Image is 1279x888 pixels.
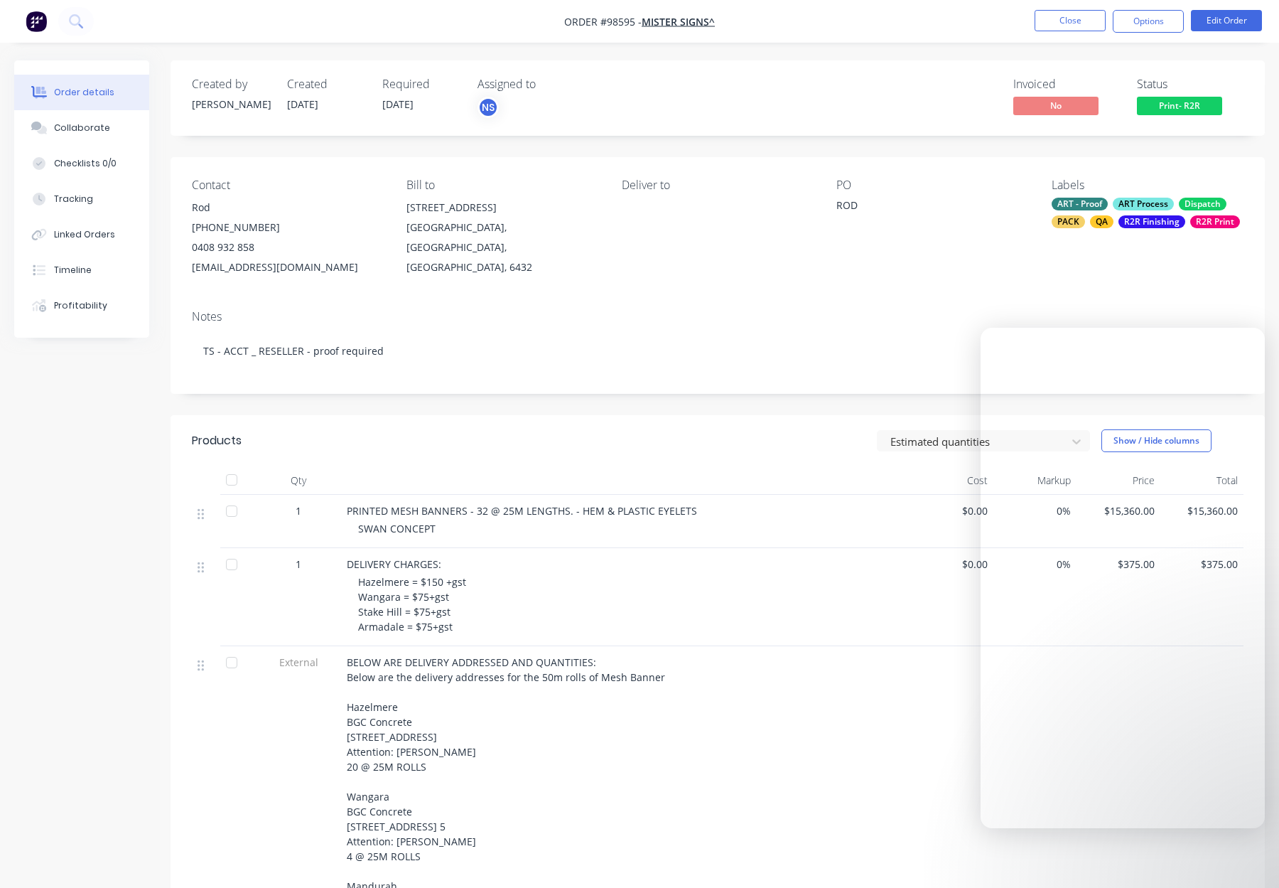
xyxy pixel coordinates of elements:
[382,77,460,91] div: Required
[192,97,270,112] div: [PERSON_NAME]
[1179,198,1226,210] div: Dispatch
[347,504,697,518] span: PRINTED MESH BANNERS - 32 @ 25M LENGTHS. - HEM & PLASTIC EYELETS
[358,575,466,633] span: Hazelmere = $150 +gst Wangara = $75+gst Stake Hill = $75+gst Armadale = $75+gst
[1137,97,1222,118] button: Print- R2R
[26,11,47,32] img: Factory
[192,218,384,237] div: [PHONE_NUMBER]
[1190,215,1240,228] div: R2R Print
[347,557,441,571] span: DELIVERY CHARGES:
[261,655,335,670] span: External
[14,181,149,217] button: Tracking
[54,264,92,277] div: Timeline
[1118,215,1185,228] div: R2R Finishing
[358,522,436,535] span: SWAN CONCEPT
[14,110,149,146] button: Collaborate
[192,257,384,277] div: [EMAIL_ADDRESS][DOMAIN_NAME]
[192,310,1243,323] div: Notes
[836,178,1028,192] div: PO
[1052,198,1108,210] div: ART - Proof
[296,503,301,518] span: 1
[14,146,149,181] button: Checklists 0/0
[564,15,642,28] span: Order #98595 -
[406,218,598,277] div: [GEOGRAPHIC_DATA], [GEOGRAPHIC_DATA], [GEOGRAPHIC_DATA], 6432
[192,329,1243,373] div: TS - ACCT _ RESELLER - proof required
[1013,77,1120,91] div: Invoiced
[915,557,988,572] span: $0.00
[981,328,1265,828] iframe: Intercom live chat
[54,299,107,312] div: Profitability
[1052,178,1243,192] div: Labels
[54,228,115,241] div: Linked Orders
[642,15,715,28] a: Mister Signs^
[1137,97,1222,114] span: Print- R2R
[406,178,598,192] div: Bill to
[192,237,384,257] div: 0408 932 858
[406,198,598,218] div: [STREET_ADDRESS]
[1052,215,1085,228] div: PACK
[910,466,993,495] div: Cost
[622,178,814,192] div: Deliver to
[477,77,620,91] div: Assigned to
[1231,840,1265,874] iframe: Intercom live chat
[14,288,149,323] button: Profitability
[192,178,384,192] div: Contact
[14,252,149,288] button: Timeline
[477,97,499,118] button: NS
[836,198,1014,218] div: ROD
[54,122,110,134] div: Collaborate
[192,198,384,277] div: Rod[PHONE_NUMBER]0408 932 858[EMAIL_ADDRESS][DOMAIN_NAME]
[14,75,149,110] button: Order details
[382,97,414,111] span: [DATE]
[1090,215,1113,228] div: QA
[192,77,270,91] div: Created by
[1035,10,1106,31] button: Close
[1137,77,1243,91] div: Status
[256,466,341,495] div: Qty
[287,77,365,91] div: Created
[1113,10,1184,33] button: Options
[192,432,242,449] div: Products
[192,198,384,218] div: Rod
[915,503,988,518] span: $0.00
[406,198,598,277] div: [STREET_ADDRESS][GEOGRAPHIC_DATA], [GEOGRAPHIC_DATA], [GEOGRAPHIC_DATA], 6432
[1191,10,1262,31] button: Edit Order
[14,217,149,252] button: Linked Orders
[296,557,301,572] span: 1
[54,193,93,205] div: Tracking
[1013,97,1099,114] span: No
[54,86,114,99] div: Order details
[1113,198,1174,210] div: ART Process
[54,157,117,170] div: Checklists 0/0
[287,97,318,111] span: [DATE]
